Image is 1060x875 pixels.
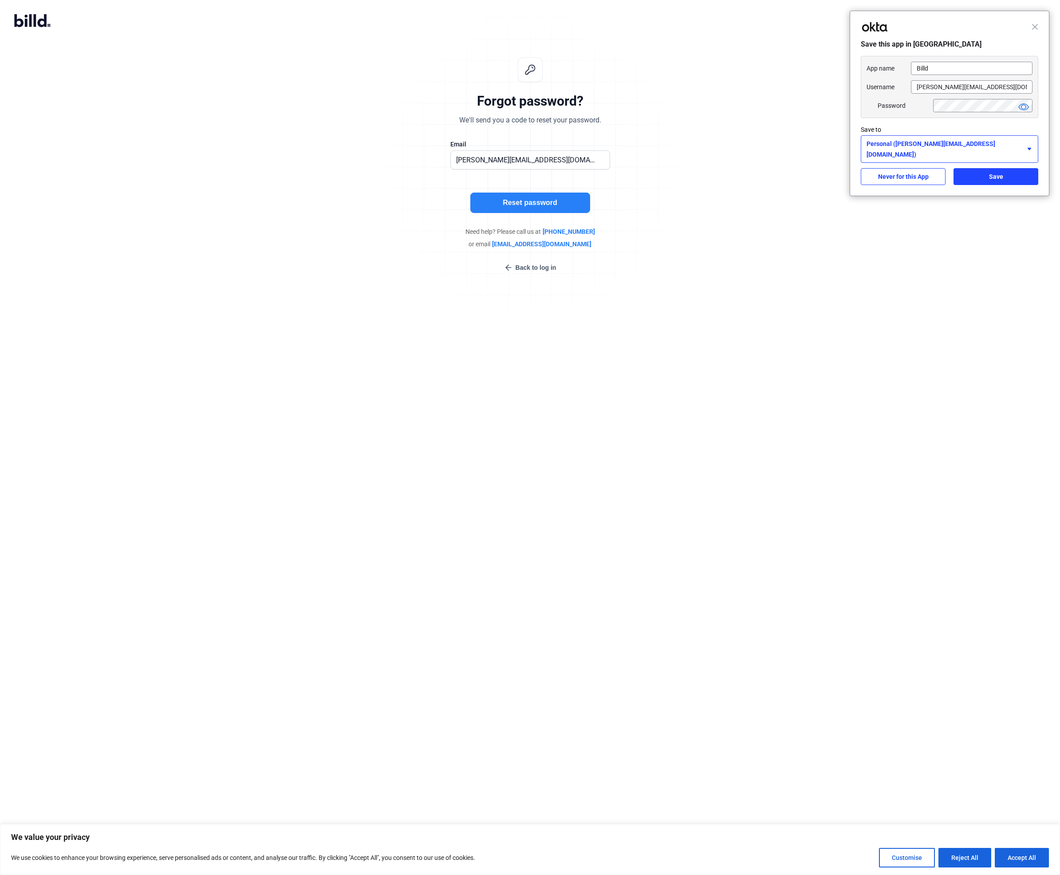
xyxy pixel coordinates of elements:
[501,263,559,272] button: Back to log in
[878,102,922,110] span: Password
[861,168,946,185] button: Never for this App
[450,140,610,149] div: Email
[397,227,663,236] div: Need help? Please call us at
[11,852,475,863] p: We use cookies to enhance your browsing experience, serve personalised ads or content, and analys...
[954,168,1038,185] button: Save
[477,93,583,110] div: Forgot password?
[879,848,935,867] button: Customise
[492,240,591,248] span: [EMAIL_ADDRESS][DOMAIN_NAME]
[470,193,590,213] button: Reset password
[1032,24,1038,30] span: Close
[543,227,595,236] span: [PHONE_NUMBER]
[867,64,911,72] span: App name
[938,848,991,867] button: Reject All
[867,83,911,91] span: Username
[459,115,601,126] div: We'll send you a code to reset your password.
[867,138,1032,160] div: Personal ([PERSON_NAME][EMAIL_ADDRESS][DOMAIN_NAME])
[11,832,1049,843] p: We value your privacy
[861,38,1038,50] span: Save this app in [GEOGRAPHIC_DATA]
[861,124,1038,135] label: Save to
[397,240,663,248] div: or email
[995,848,1049,867] button: Accept All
